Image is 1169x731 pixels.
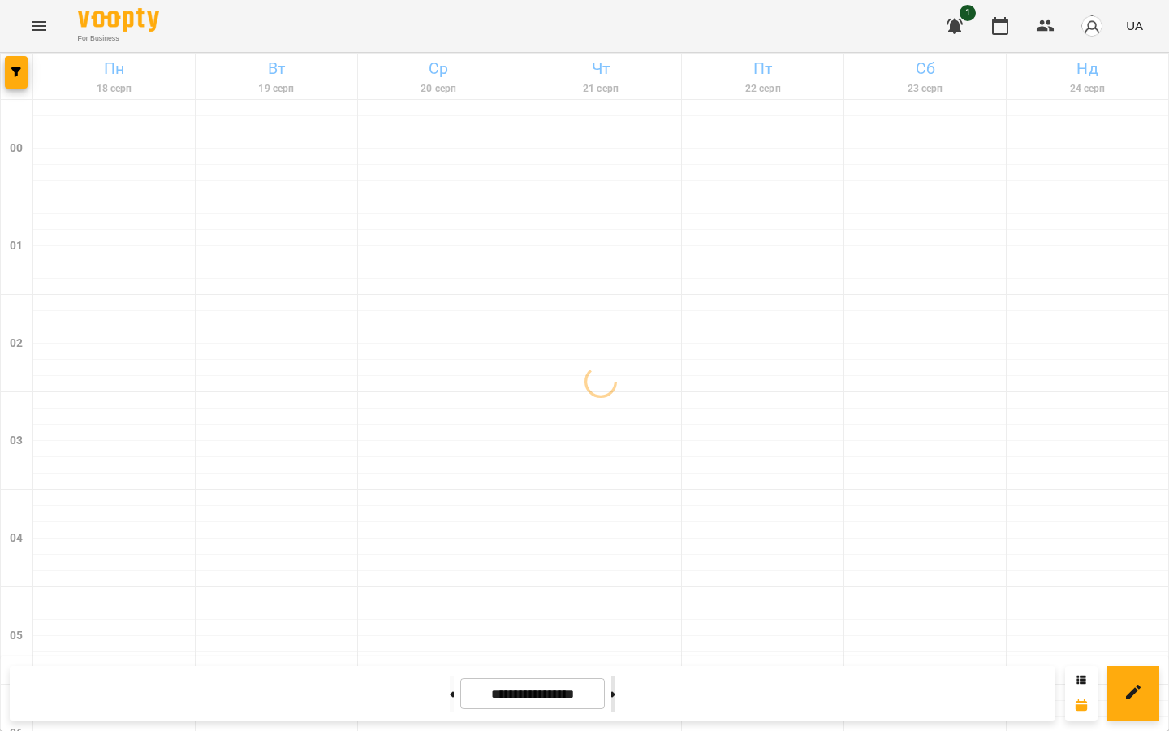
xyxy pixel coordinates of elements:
[198,56,355,81] h6: Вт
[36,56,192,81] h6: Пн
[1081,15,1103,37] img: avatar_s.png
[19,6,58,45] button: Menu
[198,81,355,97] h6: 19 серп
[847,81,1003,97] h6: 23 серп
[1126,17,1143,34] span: UA
[10,140,23,158] h6: 00
[78,33,159,44] span: For Business
[523,56,679,81] h6: Чт
[1009,56,1166,81] h6: Нд
[360,56,517,81] h6: Ср
[684,56,841,81] h6: Пт
[1119,11,1150,41] button: UA
[10,335,23,353] h6: 02
[10,432,23,450] h6: 03
[847,56,1003,81] h6: Сб
[10,627,23,645] h6: 05
[960,5,976,21] span: 1
[1009,81,1166,97] h6: 24 серп
[10,237,23,255] h6: 01
[78,8,159,32] img: Voopty Logo
[523,81,679,97] h6: 21 серп
[10,530,23,547] h6: 04
[360,81,517,97] h6: 20 серп
[36,81,192,97] h6: 18 серп
[684,81,841,97] h6: 22 серп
